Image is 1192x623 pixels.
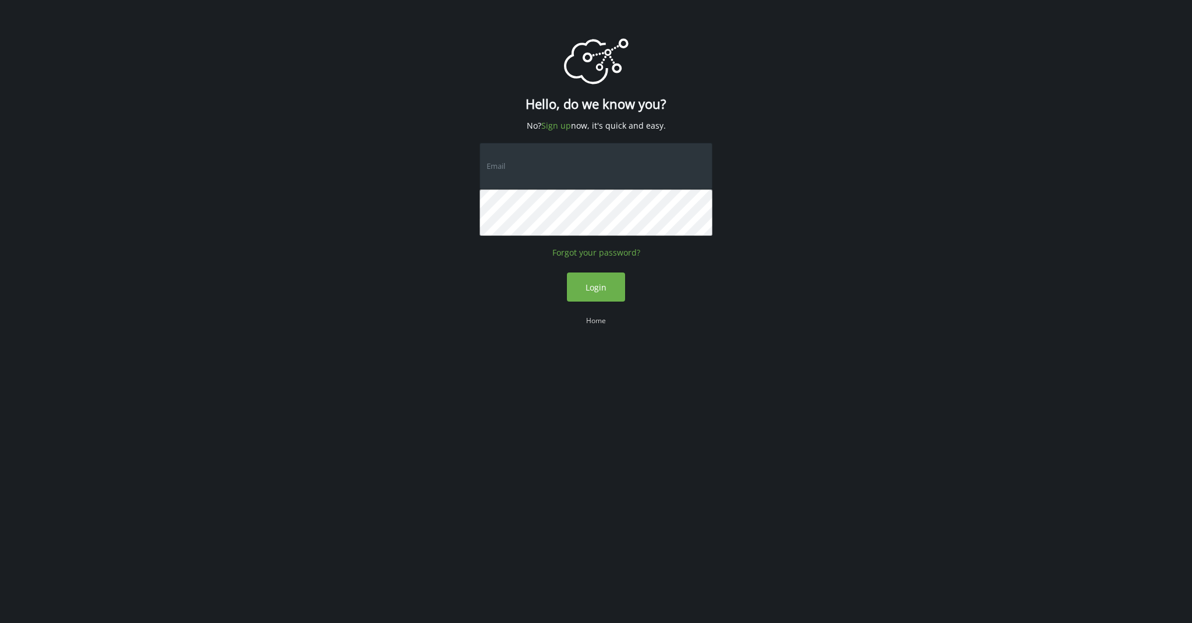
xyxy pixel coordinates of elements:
[480,143,712,189] input: Email
[586,316,606,325] a: Home
[541,120,571,131] a: Sign up
[586,282,606,293] span: Login
[526,121,666,131] span: No? now, it's quick and easy.
[526,95,666,112] h1: Hello, do we know you?
[567,272,625,302] button: Login
[552,247,640,258] a: Forgot your password?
